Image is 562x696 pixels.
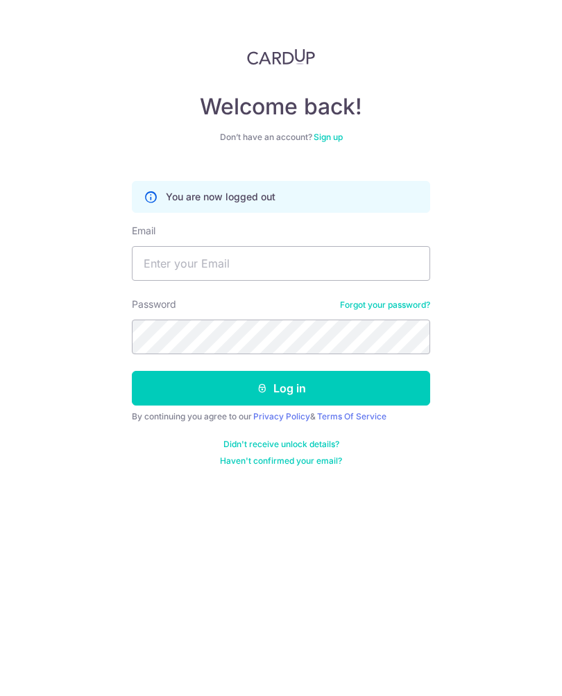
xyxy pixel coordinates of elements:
[166,190,275,204] p: You are now logged out
[314,132,343,142] a: Sign up
[132,411,430,422] div: By continuing you agree to our &
[317,411,386,421] a: Terms Of Service
[132,132,430,143] div: Don’t have an account?
[132,297,176,311] label: Password
[247,49,315,65] img: CardUp Logo
[340,299,430,311] a: Forgot your password?
[253,411,310,421] a: Privacy Policy
[220,455,342,467] a: Haven't confirmed your email?
[132,224,155,238] label: Email
[132,93,430,121] h4: Welcome back!
[132,246,430,281] input: Enter your Email
[132,371,430,406] button: Log in
[223,439,339,450] a: Didn't receive unlock details?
